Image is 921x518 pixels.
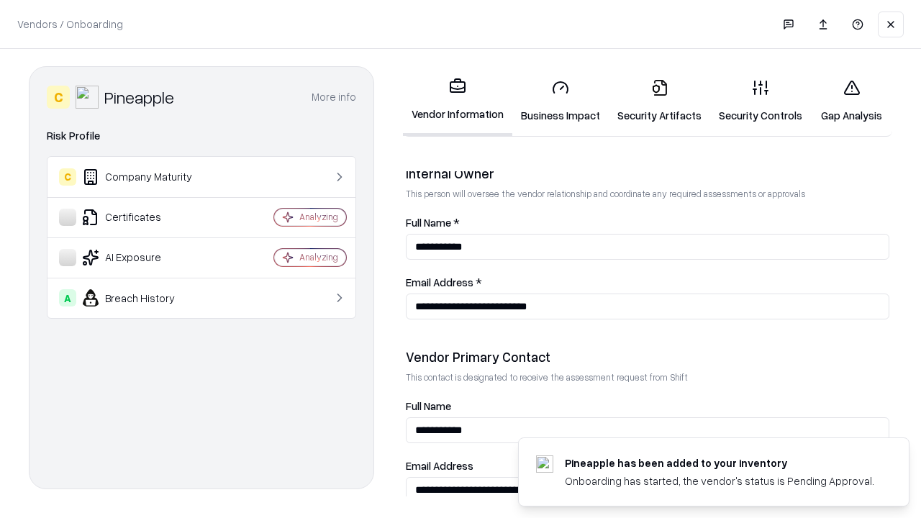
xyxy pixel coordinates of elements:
img: pineappleenergy.com [536,455,553,473]
label: Full Name * [406,217,889,228]
label: Full Name [406,401,889,412]
div: Pineapple [104,86,174,109]
p: This contact is designated to receive the assessment request from Shift [406,371,889,383]
div: Certificates [59,209,231,226]
a: Business Impact [512,68,609,135]
div: Internal Owner [406,165,889,182]
div: Company Maturity [59,168,231,186]
div: Breach History [59,289,231,306]
div: Analyzing [299,211,338,223]
div: Analyzing [299,251,338,263]
div: C [47,86,70,109]
p: This person will oversee the vendor relationship and coordinate any required assessments or appro... [406,188,889,200]
img: Pineapple [76,86,99,109]
a: Vendor Information [403,66,512,136]
div: AI Exposure [59,249,231,266]
div: Onboarding has started, the vendor's status is Pending Approval. [565,473,874,489]
div: Risk Profile [47,127,356,145]
a: Gap Analysis [811,68,892,135]
p: Vendors / Onboarding [17,17,123,32]
label: Email Address [406,460,889,471]
a: Security Controls [710,68,811,135]
label: Email Address * [406,277,889,288]
div: C [59,168,76,186]
div: A [59,289,76,306]
button: More info [312,84,356,110]
div: Vendor Primary Contact [406,348,889,365]
div: Pineapple has been added to your inventory [565,455,874,471]
a: Security Artifacts [609,68,710,135]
